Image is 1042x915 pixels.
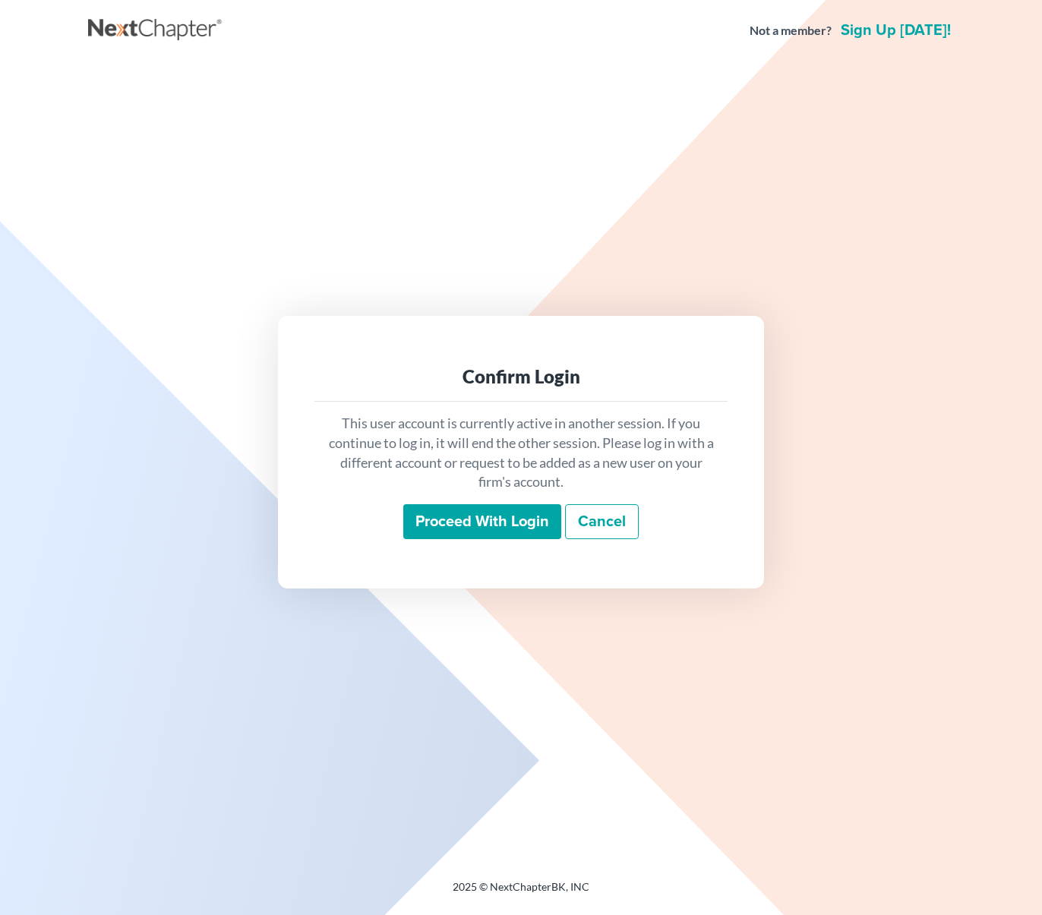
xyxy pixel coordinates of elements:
div: Confirm Login [327,364,715,389]
input: Proceed with login [403,504,561,539]
div: 2025 © NextChapterBK, INC [88,879,954,907]
strong: Not a member? [750,22,832,39]
a: Sign up [DATE]! [838,23,954,38]
a: Cancel [565,504,639,539]
p: This user account is currently active in another session. If you continue to log in, it will end ... [327,414,715,492]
